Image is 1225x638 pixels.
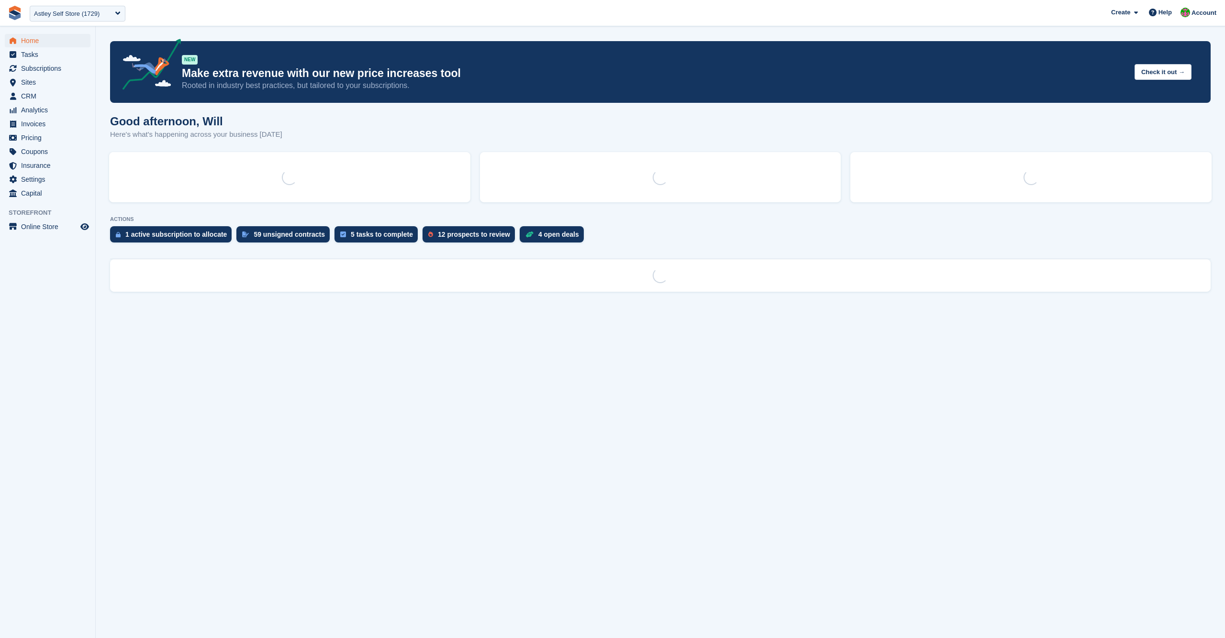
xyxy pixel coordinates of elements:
span: Sites [21,76,78,89]
img: active_subscription_to_allocate_icon-d502201f5373d7db506a760aba3b589e785aa758c864c3986d89f69b8ff3... [116,231,121,238]
a: menu [5,220,90,233]
p: ACTIONS [110,216,1211,222]
p: Make extra revenue with our new price increases tool [182,66,1127,80]
span: Storefront [9,208,95,218]
a: menu [5,76,90,89]
a: 1 active subscription to allocate [110,226,236,247]
span: Coupons [21,145,78,158]
a: menu [5,48,90,61]
span: Settings [21,173,78,186]
a: menu [5,62,90,75]
a: menu [5,117,90,131]
a: 59 unsigned contracts [236,226,334,247]
span: Account [1192,8,1216,18]
span: Online Store [21,220,78,233]
h1: Good afternoon, Will [110,115,282,128]
span: Analytics [21,103,78,117]
img: prospect-51fa495bee0391a8d652442698ab0144808aea92771e9ea1ae160a38d050c398.svg [428,231,433,237]
img: stora-icon-8386f47178a22dfd0bd8f6a31ec36ba5ce8667c1dd55bd0f319d3a0aa187defe.svg [8,6,22,20]
span: Invoices [21,117,78,131]
img: contract_signature_icon-13c848040528278c33f63329250d36e43548de30e8caae1d1a13099fd9432cc5.svg [242,231,249,237]
img: deal-1b604bf984904fb50ccaf53a9ad4b4a5d6e5aea283cecdc64d6e3604feb123c2.svg [525,231,534,238]
a: 5 tasks to complete [334,226,423,247]
span: Subscriptions [21,62,78,75]
a: menu [5,159,90,172]
div: NEW [182,55,198,65]
div: 4 open deals [538,231,579,238]
span: Help [1158,8,1172,17]
a: menu [5,89,90,103]
a: menu [5,34,90,47]
p: Here's what's happening across your business [DATE] [110,129,282,140]
img: price-adjustments-announcement-icon-8257ccfd72463d97f412b2fc003d46551f7dbcb40ab6d574587a9cd5c0d94... [114,39,181,93]
span: Create [1111,8,1130,17]
a: 12 prospects to review [423,226,520,247]
p: Rooted in industry best practices, but tailored to your subscriptions. [182,80,1127,91]
span: Home [21,34,78,47]
button: Check it out → [1135,64,1192,80]
a: menu [5,131,90,144]
img: Will McNeilly [1180,8,1190,17]
img: task-75834270c22a3079a89374b754ae025e5fb1db73e45f91037f5363f120a921f8.svg [340,231,346,237]
div: 59 unsigned contracts [254,231,325,238]
div: 1 active subscription to allocate [125,231,227,238]
span: Tasks [21,48,78,61]
a: menu [5,173,90,186]
span: Pricing [21,131,78,144]
span: Insurance [21,159,78,172]
a: menu [5,103,90,117]
a: menu [5,187,90,200]
div: 12 prospects to review [438,231,510,238]
span: Capital [21,187,78,200]
a: menu [5,145,90,158]
div: Astley Self Store (1729) [34,9,100,19]
div: 5 tasks to complete [351,231,413,238]
a: 4 open deals [520,226,589,247]
a: Preview store [79,221,90,232]
span: CRM [21,89,78,103]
